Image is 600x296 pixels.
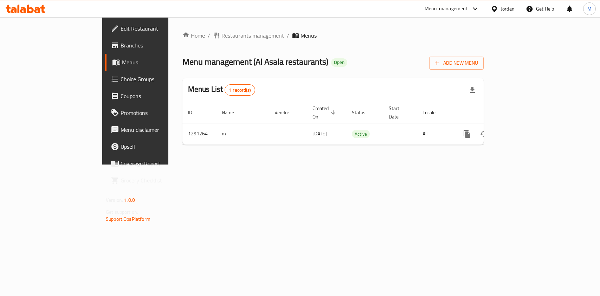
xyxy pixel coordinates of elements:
[587,5,592,13] span: M
[106,214,150,224] a: Support.OpsPlatform
[182,54,328,70] span: Menu management ( Al Asala restaurants )
[352,108,375,117] span: Status
[124,195,135,205] span: 1.0.0
[331,59,347,65] span: Open
[422,108,445,117] span: Locale
[121,159,197,168] span: Coverage Report
[216,123,269,144] td: m
[121,92,197,100] span: Coupons
[106,207,138,217] span: Get support on:
[453,102,532,123] th: Actions
[301,31,317,40] span: Menus
[225,87,255,94] span: 1 record(s)
[121,176,197,185] span: Grocery Checklist
[331,58,347,67] div: Open
[221,31,284,40] span: Restaurants management
[225,84,255,96] div: Total records count
[459,126,476,142] button: more
[182,31,484,40] nav: breadcrumb
[105,121,202,138] a: Menu disclaimer
[121,109,197,117] span: Promotions
[121,126,197,134] span: Menu disclaimer
[121,24,197,33] span: Edit Restaurant
[501,5,515,13] div: Jordan
[425,5,468,13] div: Menu-management
[105,155,202,172] a: Coverage Report
[213,31,284,40] a: Restaurants management
[312,104,338,121] span: Created On
[476,126,492,142] button: Change Status
[275,108,298,117] span: Vendor
[312,129,327,138] span: [DATE]
[105,104,202,121] a: Promotions
[105,172,202,189] a: Grocery Checklist
[417,123,453,144] td: All
[287,31,289,40] li: /
[105,37,202,54] a: Branches
[188,84,255,96] h2: Menus List
[389,104,408,121] span: Start Date
[435,59,478,67] span: Add New Menu
[429,57,484,70] button: Add New Menu
[122,58,197,66] span: Menus
[383,123,417,144] td: -
[121,41,197,50] span: Branches
[105,54,202,71] a: Menus
[105,88,202,104] a: Coupons
[352,130,370,138] span: Active
[121,75,197,83] span: Choice Groups
[105,20,202,37] a: Edit Restaurant
[208,31,210,40] li: /
[105,138,202,155] a: Upsell
[182,102,532,145] table: enhanced table
[464,82,481,98] div: Export file
[121,142,197,151] span: Upsell
[106,195,123,205] span: Version:
[188,108,201,117] span: ID
[105,71,202,88] a: Choice Groups
[222,108,243,117] span: Name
